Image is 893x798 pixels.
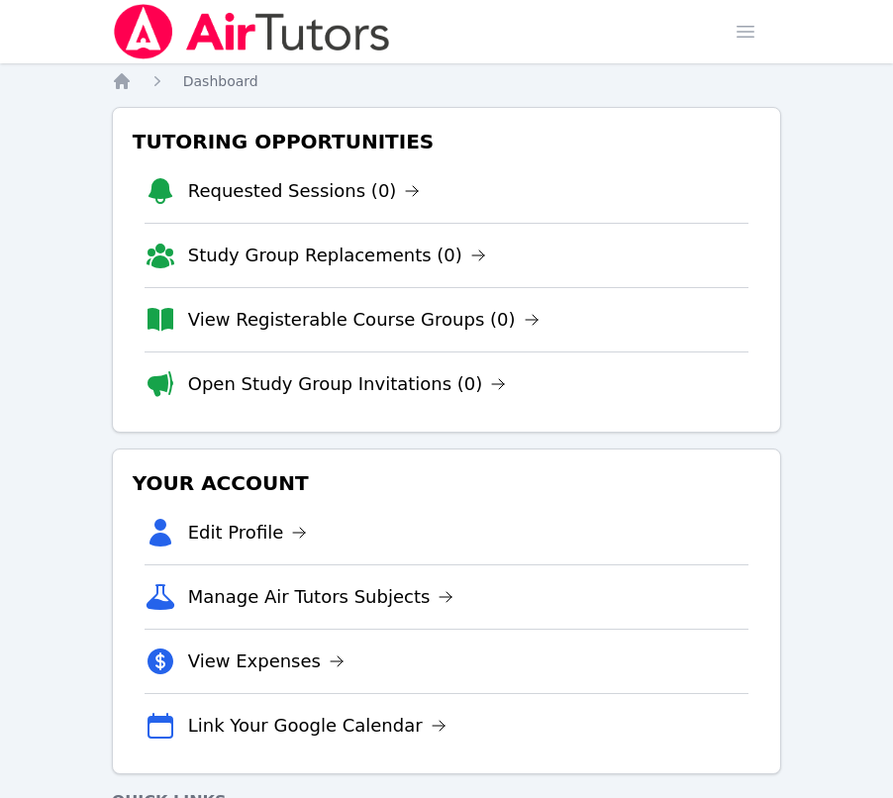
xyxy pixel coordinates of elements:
[112,4,392,59] img: Air Tutors
[188,583,454,611] a: Manage Air Tutors Subjects
[112,71,782,91] nav: Breadcrumb
[188,712,446,740] a: Link Your Google Calendar
[129,124,765,159] h3: Tutoring Opportunities
[188,648,345,675] a: View Expenses
[188,177,421,205] a: Requested Sessions (0)
[183,73,258,89] span: Dashboard
[188,519,308,547] a: Edit Profile
[188,370,507,398] a: Open Study Group Invitations (0)
[188,306,540,334] a: View Registerable Course Groups (0)
[188,242,486,269] a: Study Group Replacements (0)
[183,71,258,91] a: Dashboard
[129,465,765,501] h3: Your Account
